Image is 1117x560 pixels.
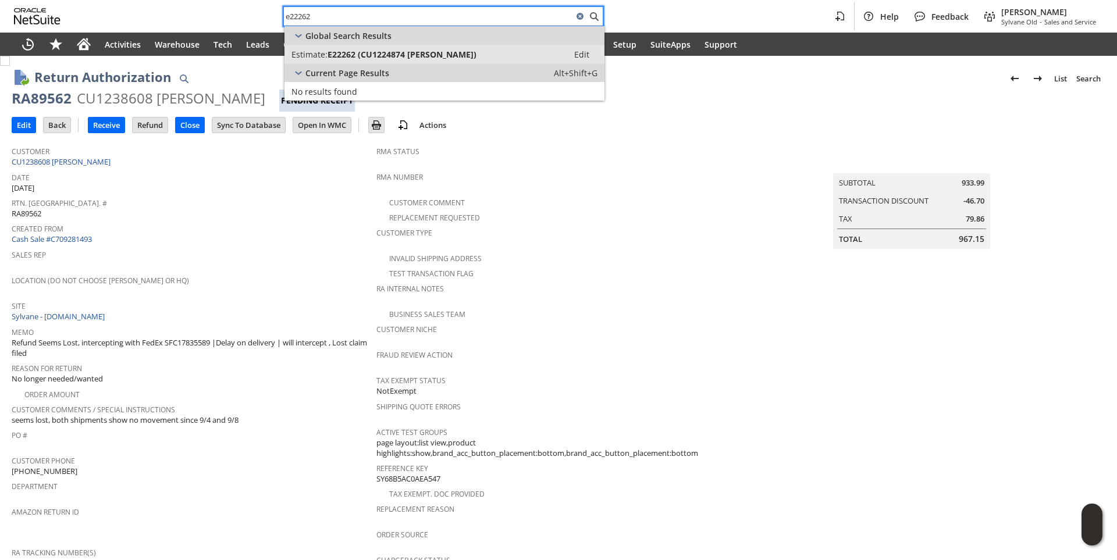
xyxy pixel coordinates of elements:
a: Sylvane - [DOMAIN_NAME] [12,311,108,322]
a: Site [12,301,26,311]
a: Search [1072,69,1105,88]
span: [PHONE_NUMBER] [12,466,77,477]
a: Customer Phone [12,456,75,466]
div: Shortcuts [42,33,70,56]
span: Activities [105,39,141,50]
span: Leads [246,39,269,50]
span: [PERSON_NAME] [1001,6,1096,17]
a: Test Transaction Flag [389,269,474,279]
span: Oracle Guided Learning Widget. To move around, please hold and drag [1082,525,1102,546]
a: Department [12,481,58,491]
div: RA89562 [12,89,72,108]
span: Sales and Service [1044,17,1096,26]
a: Cash Sale #C709281493 [12,234,92,244]
a: Tech [207,33,239,56]
a: Invalid Shipping Address [389,254,482,263]
a: Memo [12,327,34,337]
span: page layout:list view,product highlights:show,brand_acc_button_placement:bottom,brand_acc_button_... [376,437,735,459]
input: Search [284,9,573,23]
a: Leads [239,33,276,56]
img: Print [369,118,383,132]
svg: Search [587,9,601,23]
span: Estimate: [291,49,328,60]
div: CU1238608 [PERSON_NAME] [77,89,265,108]
a: Tax [839,213,852,224]
a: Customer Niche [376,324,437,334]
a: RMA Number [376,172,423,182]
a: CU1238608 [PERSON_NAME] [12,156,113,167]
caption: Summary [833,155,990,173]
span: RA89562 [12,208,41,219]
span: Alt+Shift+G [554,67,597,79]
span: Refund Seems Lost, intercepting with FedEx SFC17835589 |Delay on delivery | will intercept , Lost... [12,337,371,359]
span: 79.86 [966,213,984,224]
span: [DATE] [12,183,34,194]
a: Order Source [376,530,428,540]
a: Home [70,33,98,56]
a: List [1050,69,1072,88]
h1: Return Authorization [34,67,171,87]
span: Feedback [931,11,969,22]
svg: Shortcuts [49,37,63,51]
span: E22262 (CU1224874 [PERSON_NAME]) [328,49,476,60]
a: Rtn. [GEOGRAPHIC_DATA]. # [12,198,107,208]
img: add-record.svg [396,118,410,132]
a: No results found [284,82,604,101]
span: Help [880,11,899,22]
a: Active Test Groups [376,427,447,437]
a: Tax Exempt. Doc Provided [389,489,485,499]
svg: logo [14,8,61,24]
a: RA Internal Notes [376,284,444,294]
img: Quick Find [177,72,191,85]
a: PO # [12,430,27,440]
input: Edit [12,117,35,133]
input: Open In WMC [293,117,351,133]
a: Transaction Discount [839,195,929,206]
input: Print [369,117,384,133]
a: Shipping Quote Errors [376,402,461,412]
a: Customer [12,147,49,156]
span: 933.99 [962,177,984,188]
span: Global Search Results [305,30,392,41]
span: -46.70 [963,195,984,206]
a: Tax Exempt Status [376,376,446,386]
a: Total [839,234,862,244]
a: Edit: [561,47,602,61]
a: Location (Do Not Choose [PERSON_NAME] or HQ) [12,276,189,286]
a: Date [12,173,30,183]
a: Estimate:E22262 (CU1224874 [PERSON_NAME])Edit: [284,45,604,63]
a: RA Tracking Number(s) [12,548,96,558]
span: 967.15 [959,233,984,245]
svg: Home [77,37,91,51]
a: Replacement reason [376,504,454,514]
a: Customer Type [376,228,432,238]
div: Pending Receipt [279,90,355,112]
span: No longer needed/wanted [12,373,103,384]
a: Setup [606,33,643,56]
input: Sync To Database [212,117,285,133]
iframe: Click here to launch Oracle Guided Learning Help Panel [1082,504,1102,545]
span: Current Page Results [305,67,389,79]
span: Sylvane Old [1001,17,1037,26]
img: Previous [1008,72,1022,85]
span: Support [705,39,737,50]
input: Receive [88,117,124,133]
a: Customer Comments / Special Instructions [12,405,175,415]
input: Back [44,117,70,133]
svg: Recent Records [21,37,35,51]
span: seems lost, both shipments show no movement since 9/4 and 9/8 [12,415,239,426]
a: Support [698,33,744,56]
span: NotExempt [376,386,417,397]
a: Actions [415,120,451,130]
a: RMA Status [376,147,419,156]
a: Business Sales Team [389,309,465,319]
span: Setup [613,39,636,50]
a: Activities [98,33,148,56]
a: Replacement Requested [389,213,480,223]
img: Next [1031,72,1045,85]
a: Reason For Return [12,363,82,373]
a: Opportunities [276,33,347,56]
span: Warehouse [155,39,200,50]
a: Fraud Review Action [376,350,453,360]
span: - [1040,17,1042,26]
